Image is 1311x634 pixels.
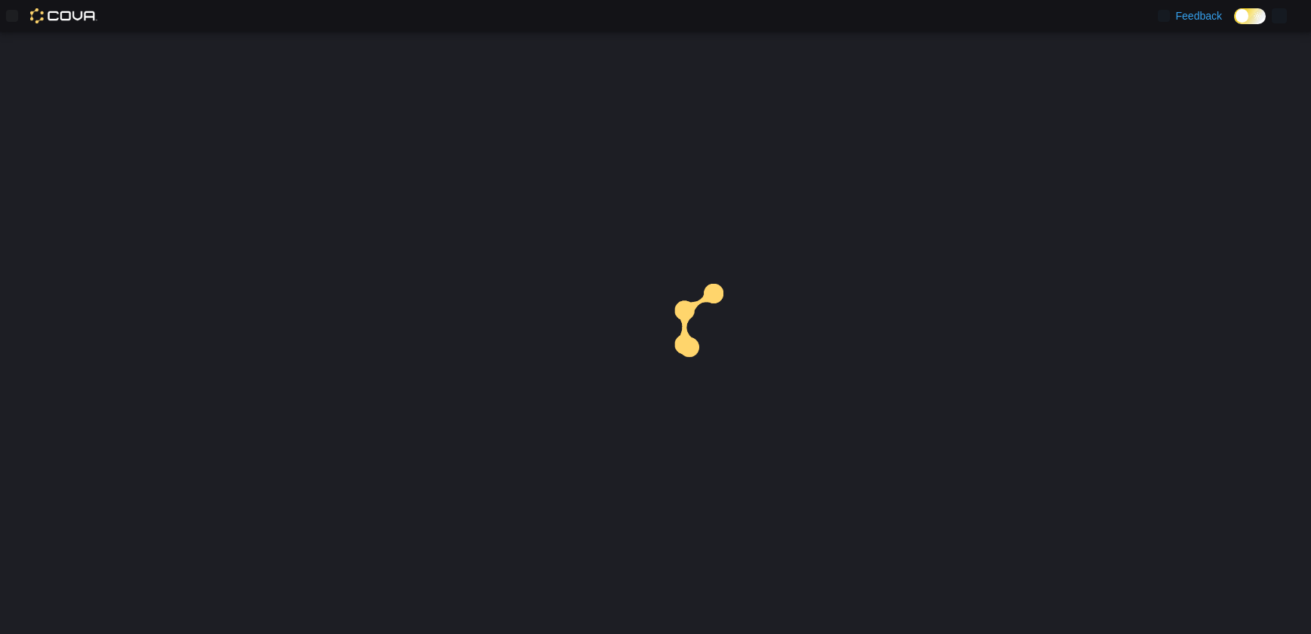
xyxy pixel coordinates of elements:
img: Cova [30,8,97,23]
a: Feedback [1152,1,1228,31]
span: Feedback [1176,8,1222,23]
img: cova-loader [655,272,769,386]
input: Dark Mode [1234,8,1266,24]
span: Dark Mode [1234,24,1235,25]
